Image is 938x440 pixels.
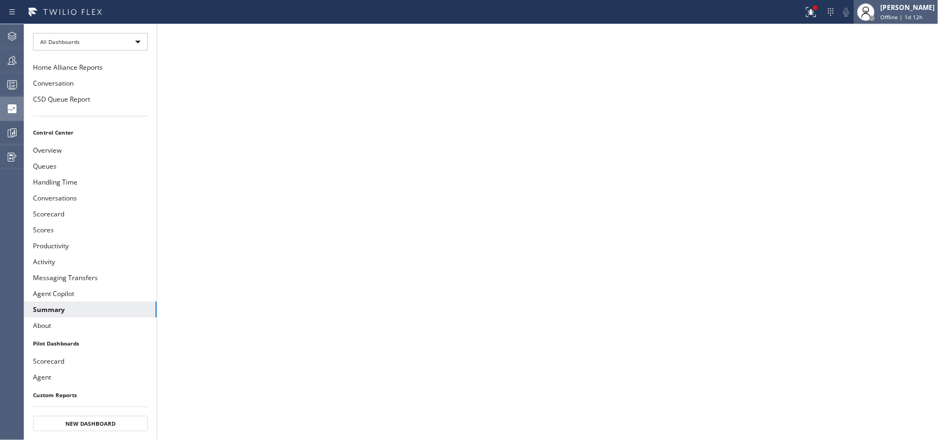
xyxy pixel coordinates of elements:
[839,4,854,20] button: Mute
[157,24,938,440] iframe: dashboard_9f6bb337dffe
[24,336,157,350] li: Pilot Dashboards
[880,3,935,12] div: [PERSON_NAME]
[33,33,148,51] div: All Dashboards
[24,222,157,238] button: Scores
[880,13,923,21] span: Offline | 1d 12h
[24,125,157,140] li: Control Center
[24,190,157,206] button: Conversations
[24,254,157,270] button: Activity
[33,416,148,431] button: New Dashboard
[24,302,157,318] button: Summary
[24,174,157,190] button: Handling Time
[24,270,157,286] button: Messaging Transfers
[24,353,157,369] button: Scorecard
[24,318,157,333] button: About
[24,238,157,254] button: Productivity
[24,91,157,107] button: CSD Queue Report
[24,388,157,402] li: Custom Reports
[24,405,157,421] button: Conversations
[24,75,157,91] button: Conversation
[24,286,157,302] button: Agent Copilot
[24,206,157,222] button: Scorecard
[24,142,157,158] button: Overview
[24,158,157,174] button: Queues
[24,59,157,75] button: Home Alliance Reports
[24,369,157,385] button: Agent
